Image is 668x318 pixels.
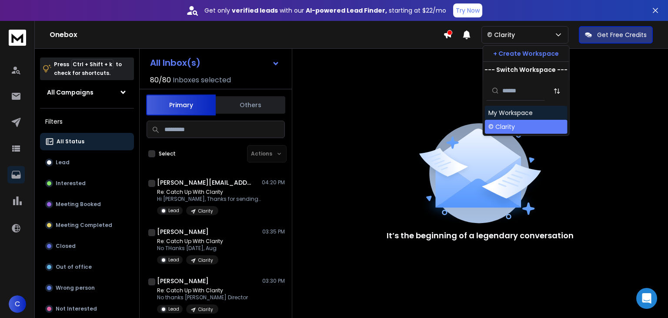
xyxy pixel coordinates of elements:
button: Lead [40,154,134,171]
label: Select [159,150,176,157]
button: Meeting Completed [40,217,134,234]
p: Press to check for shortcuts. [54,60,122,78]
strong: verified leads [232,6,278,15]
button: All Inbox(s) [143,54,287,71]
p: Not Interested [56,305,97,312]
p: Get Free Credits [597,30,647,39]
span: Ctrl + Shift + k [71,59,114,69]
button: Closed [40,237,134,255]
h1: All Campaigns [47,88,94,97]
button: Sort by Sort A-Z [548,82,566,100]
button: Others [216,95,285,115]
p: Closed [56,243,76,250]
p: Clarity [198,306,213,313]
h3: Filters [40,115,134,128]
button: Get Free Credits [579,26,653,44]
p: 04:20 PM [262,179,285,186]
p: Clarity [198,257,213,264]
p: Out of office [56,264,92,271]
h1: [PERSON_NAME][EMAIL_ADDRESS][DOMAIN_NAME] [157,178,253,187]
p: Re: Catch Up With Clarity [157,189,261,196]
p: No thanks [PERSON_NAME] Director [157,294,248,301]
button: Not Interested [40,300,134,318]
img: logo [9,30,26,46]
p: 03:30 PM [262,277,285,284]
p: --- Switch Workspace --- [484,65,568,74]
h1: All Inbox(s) [150,58,200,67]
button: C [9,295,26,313]
p: Lead [168,207,179,214]
p: Lead [168,257,179,263]
p: Interested [56,180,86,187]
div: © Clarity [488,122,515,131]
span: 80 / 80 [150,75,171,85]
p: Hi [PERSON_NAME], Thanks for sending that [157,196,261,203]
button: Wrong person [40,279,134,297]
p: Re: Catch Up With Clarity [157,287,248,294]
button: Meeting Booked [40,196,134,213]
div: My Workspace [488,108,533,117]
p: Get only with our starting at $22/mo [204,6,446,15]
p: All Status [57,138,84,145]
p: Meeting Completed [56,222,112,229]
div: Open Intercom Messenger [636,288,657,309]
button: Out of office [40,258,134,276]
button: Try Now [453,3,482,17]
button: All Status [40,133,134,150]
h3: Inboxes selected [173,75,231,85]
p: © Clarity [487,30,518,39]
p: Wrong person [56,284,95,291]
p: Re: Catch Up With Clarity [157,238,223,245]
p: 03:35 PM [262,228,285,235]
p: Clarity [198,208,213,214]
h1: [PERSON_NAME] [157,277,209,285]
p: Meeting Booked [56,201,101,208]
button: Primary [146,95,216,115]
p: No THanks [DATE], Aug [157,245,223,252]
p: It’s the beginning of a legendary conversation [387,230,574,242]
h1: Onebox [50,30,443,40]
h1: [PERSON_NAME] [157,227,209,236]
p: + Create Workspace [493,49,559,58]
button: Interested [40,175,134,192]
strong: AI-powered Lead Finder, [306,6,387,15]
p: Lead [56,159,70,166]
button: + Create Workspace [483,46,569,61]
button: All Campaigns [40,84,134,101]
p: Try Now [456,6,480,15]
p: Lead [168,306,179,312]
